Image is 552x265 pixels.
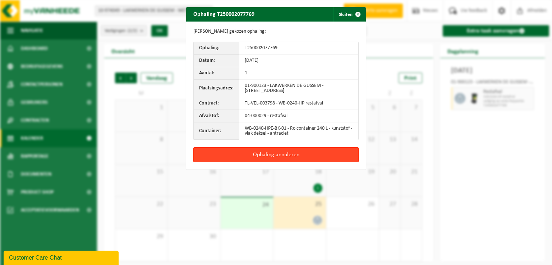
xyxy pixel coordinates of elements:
td: 01-900123 - LAKWERKEN DE GUSSEM - [STREET_ADDRESS] [239,80,358,97]
th: Afvalstof: [194,110,239,122]
th: Datum: [194,55,239,67]
th: Contract: [194,97,239,110]
h2: Ophaling T250002077769 [186,7,262,21]
td: TL-VEL-003798 - WB-0240-HP restafval [239,97,358,110]
th: Container: [194,122,239,140]
button: Ophaling annuleren [193,147,359,162]
td: 1 [239,67,358,80]
iframe: chat widget [4,249,120,265]
th: Ophaling: [194,42,239,55]
button: Sluiten [333,7,365,22]
td: [DATE] [239,55,358,67]
p: [PERSON_NAME] gekozen ophaling: [193,29,359,34]
td: 04-000029 - restafval [239,110,358,122]
th: Aantal: [194,67,239,80]
td: WB-0240-HPE-BK-01 - Rolcontainer 240 L - kunststof - vlak deksel - antraciet [239,122,358,140]
td: T250002077769 [239,42,358,55]
th: Plaatsingsadres: [194,80,239,97]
